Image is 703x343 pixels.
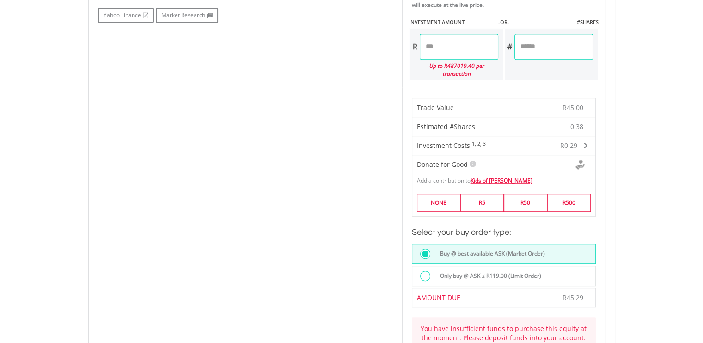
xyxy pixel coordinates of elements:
[576,18,598,26] label: #SHARES
[562,103,583,112] span: R45.00
[434,249,545,259] label: Buy @ best available ASK (Market Order)
[412,226,596,239] h3: Select your buy order type:
[460,194,504,212] label: R5
[417,103,454,112] span: Trade Value
[409,18,465,26] label: INVESTMENT AMOUNT
[547,194,591,212] label: R500
[417,194,460,212] label: NONE
[417,293,460,302] span: AMOUNT DUE
[570,122,583,131] span: 0.38
[417,141,470,150] span: Investment Costs
[156,8,218,23] a: Market Research
[412,172,595,184] div: Add a contribution to
[471,177,532,184] a: Kids of [PERSON_NAME]
[410,60,498,80] div: Up to R487019.40 per transaction
[575,160,585,170] img: Donte For Good
[498,18,509,26] label: -OR-
[560,141,577,150] span: R0.29
[98,8,154,23] a: Yahoo Finance
[410,34,420,60] div: R
[417,160,468,169] span: Donate for Good
[417,122,475,131] span: Estimated #Shares
[562,293,583,302] span: R45.29
[434,271,541,281] label: Only buy @ ASK ≤ R119.00 (Limit Order)
[505,34,514,60] div: #
[472,141,486,147] sup: 1, 2, 3
[504,194,547,212] label: R50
